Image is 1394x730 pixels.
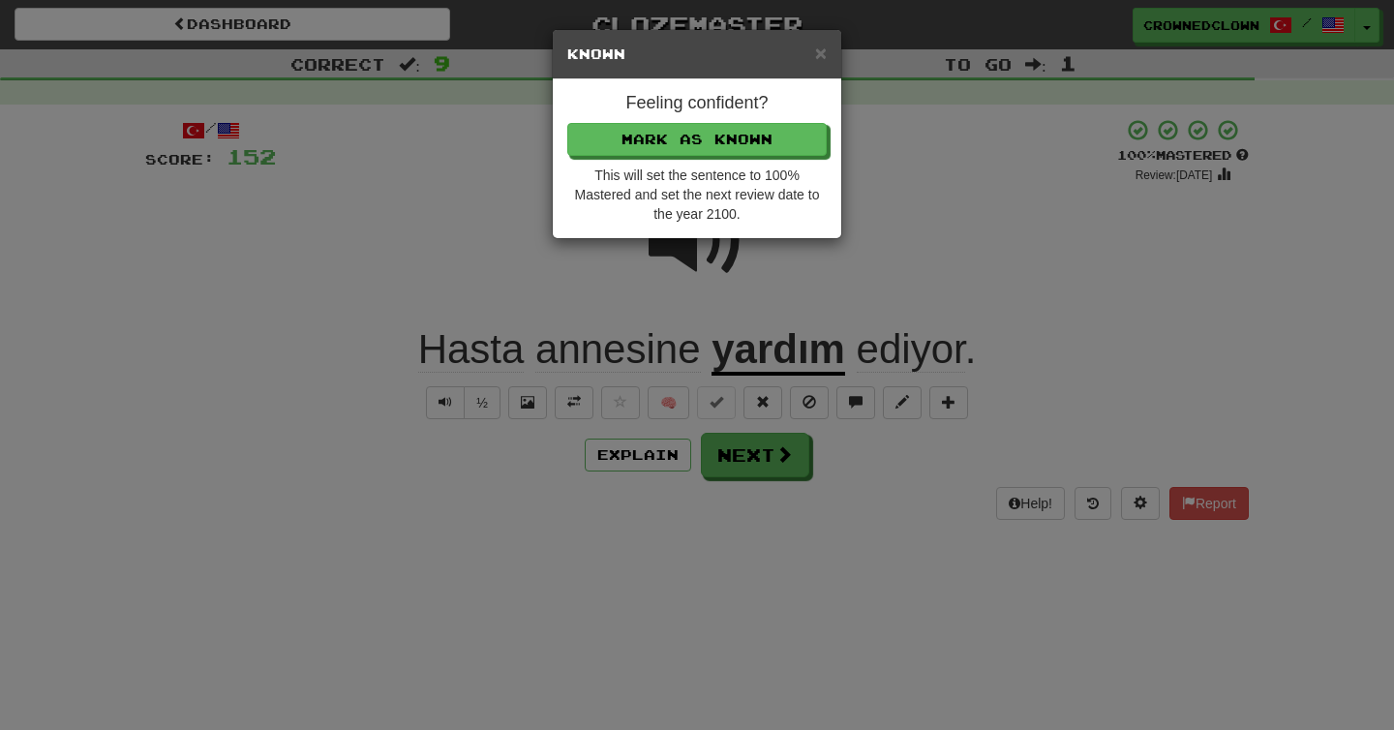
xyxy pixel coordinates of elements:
[815,42,827,64] span: ×
[567,94,827,113] h4: Feeling confident?
[567,123,827,156] button: Mark as Known
[567,45,827,64] h5: Known
[567,166,827,224] div: This will set the sentence to 100% Mastered and set the next review date to the year 2100.
[815,43,827,63] button: Close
